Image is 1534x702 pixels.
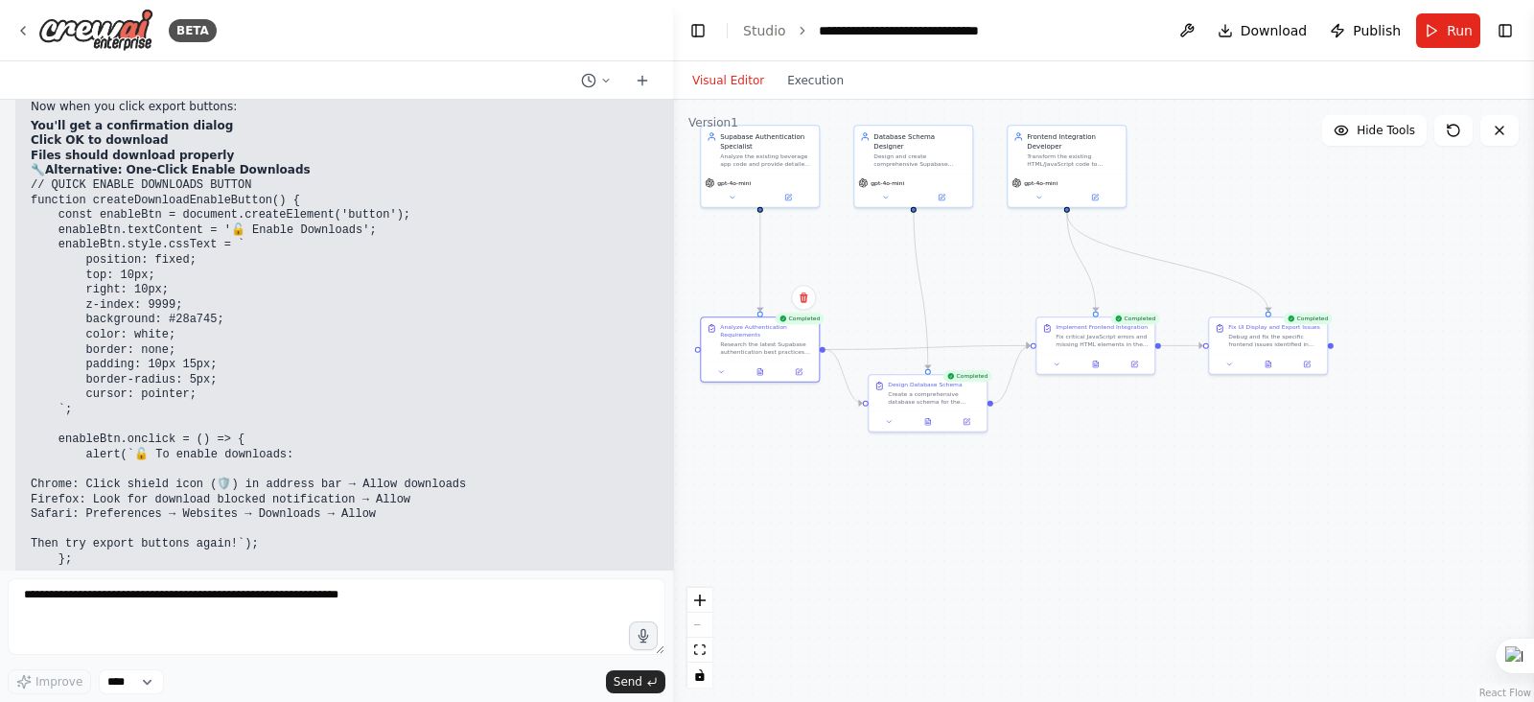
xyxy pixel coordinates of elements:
[720,323,813,339] div: Analyze Authentication Requirements
[873,131,966,151] div: Database Schema Designer
[1353,21,1401,40] span: Publish
[1228,323,1320,331] div: Fix UI Display and Export Issues
[888,390,981,406] div: Create a comprehensive database schema for the beverage tracking application based on the current...
[825,340,1031,354] g: Edge from f55dffbe-c0e1-446f-9d26-ccaeb843ea5d to beeaf0f3-5d26-4f0b-90cb-be890c5ec606
[743,23,786,38] a: Studio
[687,588,712,613] button: zoom in
[1241,21,1308,40] span: Download
[1479,688,1531,698] a: React Flow attribution
[1068,192,1123,203] button: Open in side panel
[720,131,813,151] div: Supabase Authentication Specialist
[888,381,962,388] div: Design Database Schema
[1208,316,1328,375] div: CompletedFix UI Display and Export IssuesDebug and fix the specific frontend issues identified in...
[825,344,863,408] g: Edge from f55dffbe-c0e1-446f-9d26-ccaeb843ea5d to b818a832-4ac4-490f-b669-1f3bcf8d3789
[700,316,820,383] div: CompletedAnalyze Authentication RequirementsResearch the latest Supabase authentication best prac...
[45,163,311,176] strong: Alternative: One-Click Enable Downloads
[1228,333,1321,348] div: Debug and fix the specific frontend issues identified in testing: 1. AI insights are being genera...
[761,192,816,203] button: Open in side panel
[740,366,780,378] button: View output
[743,21,1034,40] nav: breadcrumb
[1248,359,1289,370] button: View output
[776,69,855,92] button: Execution
[687,588,712,688] div: React Flow controls
[943,370,992,382] div: Completed
[909,203,933,369] g: Edge from cbfb89a7-fffc-40a5-b662-1aa7c1dae29a to b818a832-4ac4-490f-b669-1f3bcf8d3789
[1161,340,1203,350] g: Edge from beeaf0f3-5d26-4f0b-90cb-be890c5ec606 to 1a80ff44-8825-4889-8e61-aaf09bc64521
[8,669,91,694] button: Improve
[720,340,813,356] div: Research the latest Supabase authentication best practices and analyze the current beverage app c...
[1357,123,1415,138] span: Hide Tools
[687,663,712,688] button: toggle interactivity
[853,125,973,208] div: Database Schema DesignerDesign and create comprehensive Supabase database schema for the beverage...
[1027,152,1120,168] div: Transform the existing HTML/JavaScript code to integrate with real Supabase data, replace hardcod...
[1416,13,1480,48] button: Run
[915,192,969,203] button: Open in side panel
[606,670,665,693] button: Send
[1076,359,1116,370] button: View output
[685,17,711,44] button: Hide left sidebar
[1284,313,1333,324] div: Completed
[35,674,82,690] span: Improve
[688,115,738,130] div: Version 1
[720,152,813,168] div: Analyze the existing beverage app code and provide detailed implementation guidance for integrati...
[681,69,776,92] button: Visual Editor
[614,674,642,690] span: Send
[573,69,619,92] button: Switch to previous chat
[169,19,217,42] div: BETA
[700,125,820,208] div: Supabase Authentication SpecialistAnalyze the existing beverage app code and provide detailed imp...
[38,9,153,52] img: Logo
[1447,21,1473,40] span: Run
[1035,316,1155,375] div: CompletedImplement Frontend IntegrationFix critical JavaScript errors and missing HTML elements i...
[993,340,1031,408] g: Edge from b818a832-4ac4-490f-b669-1f3bcf8d3789 to beeaf0f3-5d26-4f0b-90cb-be890c5ec606
[776,313,825,324] div: Completed
[31,100,1026,115] p: Now when you click export buttons:
[1062,213,1273,312] g: Edge from 079c17eb-e922-49c3-8727-e06f71a82dfd to 1a80ff44-8825-4889-8e61-aaf09bc64521
[1024,179,1058,187] span: gpt-4o-mini
[717,179,751,187] span: gpt-4o-mini
[1118,359,1150,370] button: Open in side panel
[1492,17,1519,44] button: Show right sidebar
[873,152,966,168] div: Design and create comprehensive Supabase database schema for the beverage tracking application, i...
[1290,359,1323,370] button: Open in side panel
[1056,323,1148,331] div: Implement Frontend Integration
[782,366,815,378] button: Open in side panel
[871,179,904,187] span: gpt-4o-mini
[1062,213,1101,312] g: Edge from 079c17eb-e922-49c3-8727-e06f71a82dfd to beeaf0f3-5d26-4f0b-90cb-be890c5ec606
[1322,13,1408,48] button: Publish
[755,213,765,312] g: Edge from fee11bdf-898b-40de-bab1-e6683a76615b to f55dffbe-c0e1-446f-9d26-ccaeb843ea5d
[31,149,234,162] strong: Files should download properly
[791,285,816,310] button: Delete node
[31,119,233,132] strong: You'll get a confirmation dialog
[31,133,169,147] strong: Click OK to download
[31,163,1026,178] h2: 🔧
[868,374,988,433] div: CompletedDesign Database SchemaCreate a comprehensive database schema for the beverage tracking a...
[1210,13,1315,48] button: Download
[31,178,466,670] code: // QUICK ENABLE DOWNLOADS BUTTON function createDownloadEnableButton() { const enableBtn = docume...
[1111,313,1160,324] div: Completed
[1007,125,1127,208] div: Frontend Integration DeveloperTransform the existing HTML/JavaScript code to integrate with real ...
[627,69,658,92] button: Start a new chat
[1322,115,1427,146] button: Hide Tools
[1027,131,1120,151] div: Frontend Integration Developer
[687,638,712,663] button: fit view
[950,416,983,428] button: Open in side panel
[908,416,948,428] button: View output
[629,621,658,650] button: Click to speak your automation idea
[1056,333,1149,348] div: Fix critical JavaScript errors and missing HTML elements in the beverage app. The entire applicat...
